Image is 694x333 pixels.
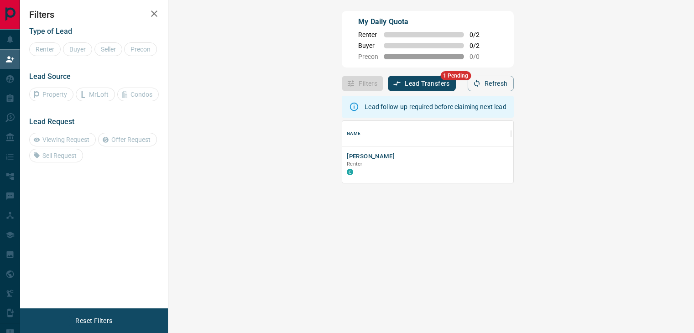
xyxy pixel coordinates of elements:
span: Lead Request [29,117,74,126]
div: Name [342,121,511,146]
span: Buyer [358,42,378,49]
button: Reset Filters [69,313,118,328]
span: 0 / 2 [470,31,490,38]
h2: Filters [29,9,159,20]
div: Lead follow-up required before claiming next lead [365,99,506,115]
div: Name [347,121,360,146]
span: 0 / 0 [470,53,490,60]
span: Lead Source [29,72,71,81]
span: Renter [358,31,378,38]
div: condos.ca [347,169,353,175]
button: [PERSON_NAME] [347,152,395,161]
p: My Daily Quota [358,16,490,27]
span: 0 / 2 [470,42,490,49]
span: Renter [347,161,362,167]
button: Lead Transfers [388,76,456,91]
span: 1 Pending [440,71,471,80]
span: Precon [358,53,378,60]
button: Refresh [468,76,514,91]
span: Type of Lead [29,27,72,36]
